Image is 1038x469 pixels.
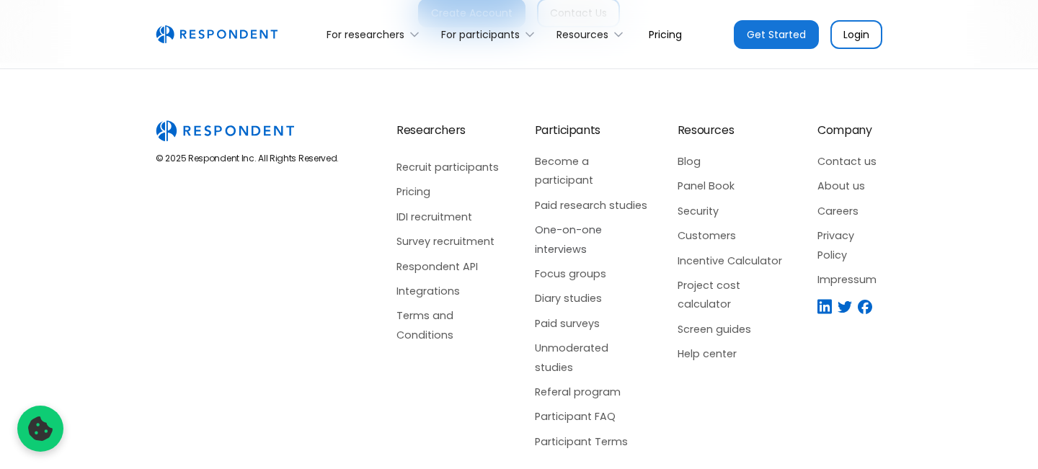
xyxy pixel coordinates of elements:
a: Incentive Calculator [678,251,789,270]
a: Blog [678,152,789,171]
a: Help center [678,344,789,363]
a: Login [830,20,882,49]
a: Project cost calculator [678,276,789,314]
div: Resources [678,120,734,140]
a: home [156,25,278,44]
div: Resources [549,17,637,51]
a: IDI recruitment [396,207,506,226]
a: One-on-one interviews [535,220,649,259]
a: About us [817,177,882,195]
div: Researchers [396,120,506,140]
a: Become a participant [535,152,649,190]
a: Security [678,202,789,220]
a: Survey recruitment [396,232,506,251]
a: Pricing [637,17,693,51]
a: Careers [817,202,882,220]
div: For researchers [319,17,433,51]
a: Paid research studies [535,196,649,215]
div: Participants [535,120,600,140]
div: Resources [556,27,608,42]
a: Focus groups [535,264,649,283]
a: Recruit participants [396,158,506,177]
a: Participant FAQ [535,407,649,426]
div: For researchers [327,27,404,42]
a: Respondent API [396,257,506,276]
a: Screen guides [678,320,789,339]
a: Privacy Policy [817,226,882,264]
img: Untitled UI logotext [156,25,278,44]
a: Panel Book [678,177,789,195]
a: Impressum [817,270,882,289]
a: Referal program [535,383,649,401]
a: Terms and Conditions [396,306,506,344]
div: For participants [441,27,520,42]
a: Paid surveys [535,314,649,333]
div: For participants [433,17,549,51]
div: Company [817,120,871,140]
a: Unmoderated studies [535,339,649,377]
div: © 2025 Respondent Inc. All Rights Reserved. [156,153,339,164]
a: Customers [678,226,789,245]
a: Integrations [396,282,506,300]
a: Get Started [734,20,819,49]
a: Participant Terms [535,432,649,451]
a: Pricing [396,182,506,201]
a: Diary studies [535,289,649,308]
a: Contact us [817,152,882,171]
